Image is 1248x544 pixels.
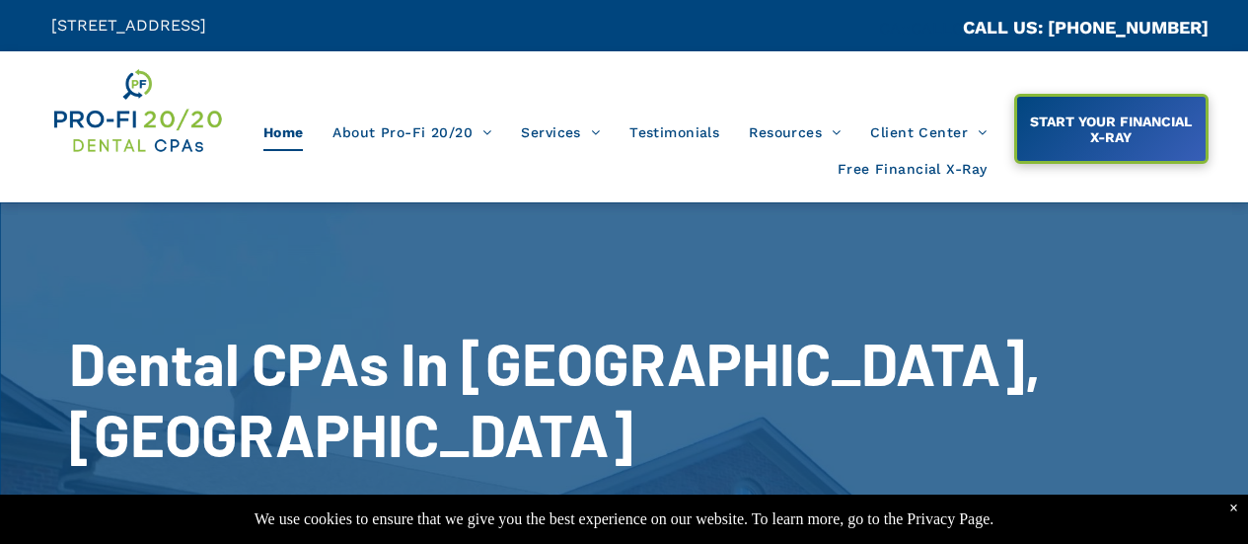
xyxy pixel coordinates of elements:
a: Client Center [855,114,1001,151]
span: CA::CALLC [879,19,963,38]
span: START YOUR FINANCIAL X-RAY [1018,104,1204,155]
div: Dismiss notification [1229,500,1238,517]
img: Get Dental CPA Consulting, Bookkeeping, & Bank Loans [51,66,224,156]
span: [STREET_ADDRESS] [51,16,206,35]
a: About Pro-Fi 20/20 [318,114,506,151]
a: Home [249,114,319,151]
a: CALL US: [PHONE_NUMBER] [963,17,1209,38]
a: Free Financial X-Ray [823,151,1001,189]
a: START YOUR FINANCIAL X-RAY [1014,94,1210,164]
span: Dental CPAs In [GEOGRAPHIC_DATA], [GEOGRAPHIC_DATA] [69,327,1041,469]
a: Testimonials [615,114,734,151]
a: Services [506,114,615,151]
a: Resources [734,114,855,151]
